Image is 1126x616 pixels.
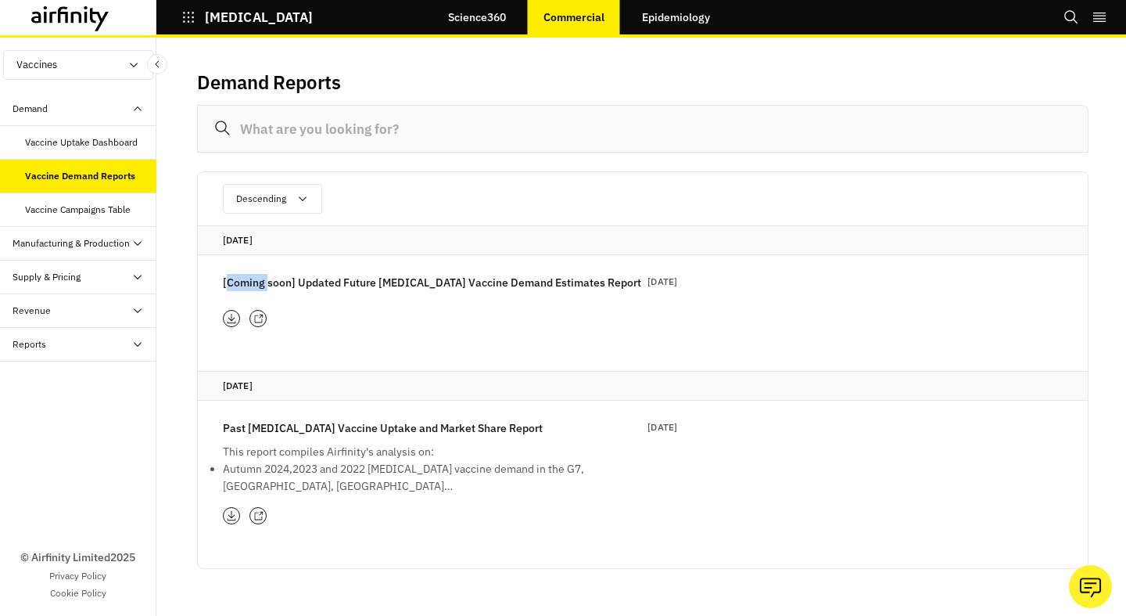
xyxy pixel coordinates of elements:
div: Supply & Pricing [13,270,81,284]
a: Privacy Policy [49,569,106,583]
div: Manufacturing & Production [13,236,130,250]
button: Close Sidebar [147,54,167,74]
li: Autumn 2024,2023 and 2022 [MEDICAL_DATA] vaccine demand in the G7, [GEOGRAPHIC_DATA], [GEOGRAPHIC... [223,460,598,495]
p: Past [MEDICAL_DATA] Vaccine Uptake and Market Share Report [223,420,543,437]
button: Ask our analysts [1069,565,1112,608]
div: Vaccine Uptake Dashboard [25,135,138,149]
p: [Coming soon] Updated Future [MEDICAL_DATA] Vaccine Demand Estimates Report [223,274,641,291]
p: [DATE] [647,420,677,435]
a: Cookie Policy [50,586,106,600]
div: Revenue [13,304,51,318]
div: Vaccine Demand Reports [25,169,135,183]
button: Vaccines [3,50,153,80]
button: Search [1063,4,1079,31]
p: [DATE] [223,378,1063,394]
input: What are you looking for? [197,105,1088,153]
p: [MEDICAL_DATA] [205,10,313,24]
button: [MEDICAL_DATA] [181,4,313,31]
p: © Airfinity Limited 2025 [20,549,135,566]
h2: Demand Reports [197,71,341,94]
p: This report compiles Airfinity's analysis on: [223,443,598,460]
div: Demand [13,102,48,116]
p: [DATE] [647,274,677,290]
p: Commercial [543,11,604,23]
button: Descending [223,184,322,214]
p: [DATE] [223,232,1063,248]
div: Vaccine Campaigns Table [25,203,131,217]
div: Reports [13,337,46,351]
